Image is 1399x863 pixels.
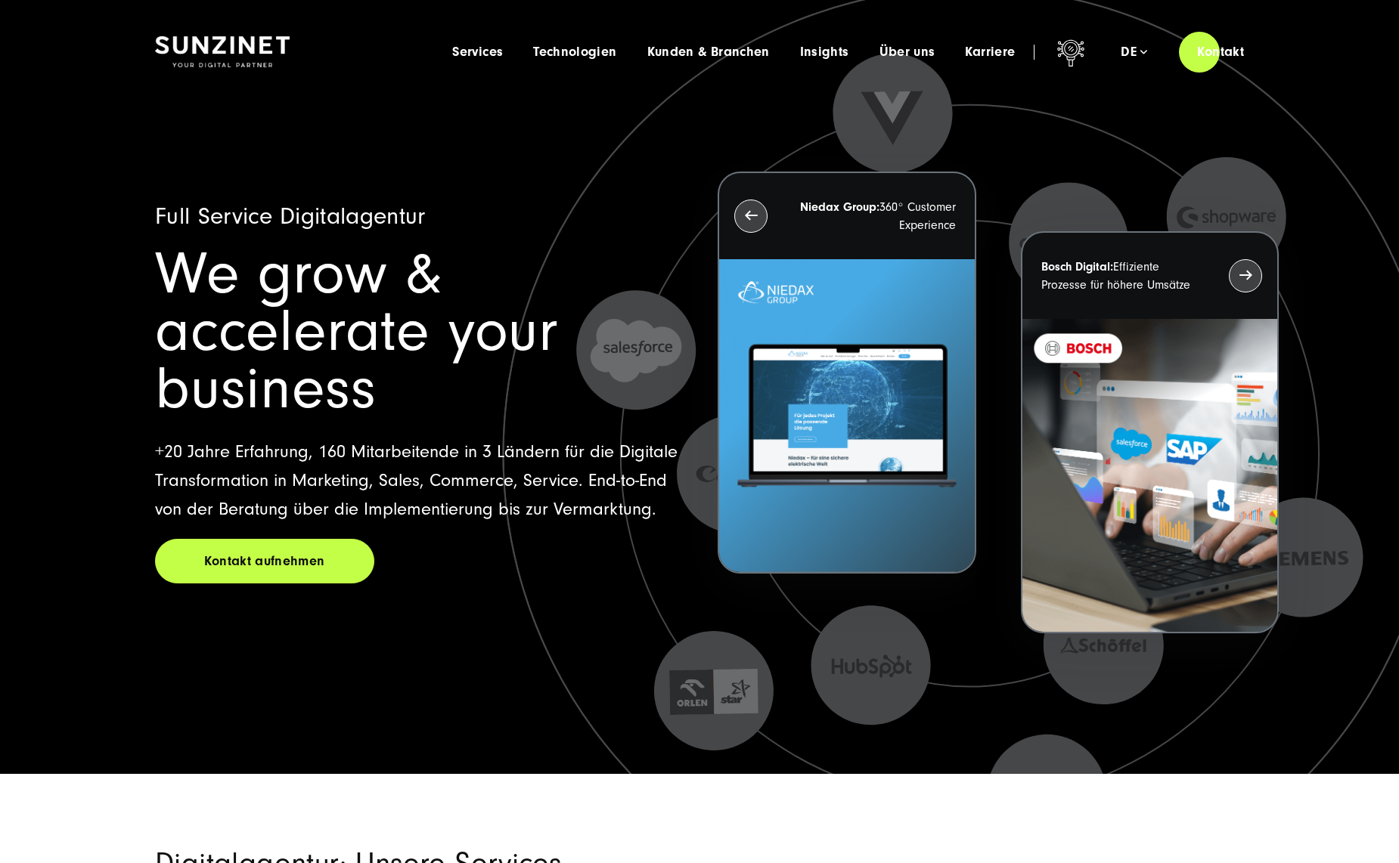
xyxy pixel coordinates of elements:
[452,45,503,60] a: Services
[1041,260,1113,274] strong: Bosch Digital:
[719,259,974,573] img: Letztes Projekt von Niedax. Ein Laptop auf dem die Niedax Website geöffnet ist, auf blauem Hinter...
[879,45,935,60] a: Über uns
[155,246,681,418] h1: We grow & accelerate your business
[155,539,374,583] a: Kontakt aufnehmen
[1021,231,1279,634] button: Bosch Digital:Effiziente Prozesse für höhere Umsätze BOSCH - Kundeprojekt - Digital Transformatio...
[155,203,426,230] span: Full Service Digitalagentur
[647,45,770,60] a: Kunden & Branchen
[533,45,616,60] a: Technologien
[795,198,955,234] p: 360° Customer Experience
[800,200,879,214] strong: Niedax Group:
[800,45,849,60] a: Insights
[1121,45,1147,60] div: de
[1179,30,1262,73] a: Kontakt
[1022,319,1277,633] img: BOSCH - Kundeprojekt - Digital Transformation Agentur SUNZINET
[718,172,976,574] button: Niedax Group:360° Customer Experience Letztes Projekt von Niedax. Ein Laptop auf dem die Niedax W...
[1041,258,1202,294] p: Effiziente Prozesse für höhere Umsätze
[155,438,681,524] p: +20 Jahre Erfahrung, 160 Mitarbeitende in 3 Ländern für die Digitale Transformation in Marketing,...
[155,36,290,68] img: SUNZINET Full Service Digital Agentur
[965,45,1015,60] a: Karriere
